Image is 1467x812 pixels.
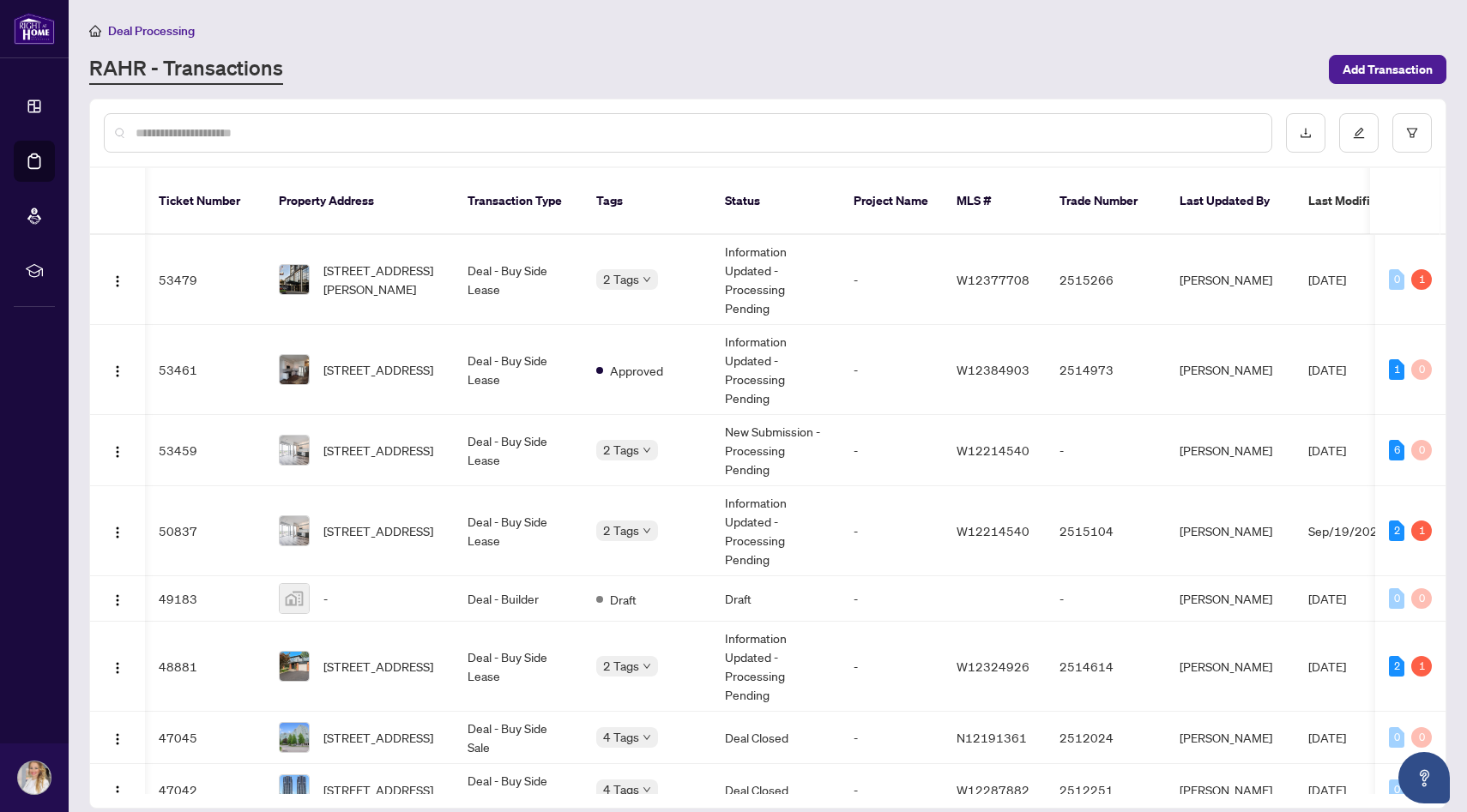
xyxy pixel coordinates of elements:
[145,712,265,764] td: 47045
[145,576,265,622] td: 49183
[1166,712,1295,764] td: [PERSON_NAME]
[104,356,131,383] button: Logo
[454,712,583,764] td: Deal - Buy Side Sale
[1166,415,1295,486] td: [PERSON_NAME]
[1411,588,1432,609] div: 0
[111,732,124,746] img: Logo
[1411,269,1432,290] div: 1
[1389,359,1404,380] div: 1
[840,712,943,764] td: -
[711,622,840,712] td: Information Updated - Processing Pending
[1046,622,1166,712] td: 2514614
[454,235,583,325] td: Deal - Buy Side Lease
[711,576,840,622] td: Draft
[840,622,943,712] td: -
[1308,191,1413,210] span: Last Modified Date
[1308,362,1346,377] span: [DATE]
[323,728,433,747] span: [STREET_ADDRESS]
[1046,486,1166,576] td: 2515104
[280,516,309,545] img: thumbnail-img
[603,779,639,799] span: 4 Tags
[1339,113,1379,153] button: edit
[1286,113,1325,153] button: download
[957,730,1027,745] span: N12191361
[1166,486,1295,576] td: [PERSON_NAME]
[454,622,583,712] td: Deal - Buy Side Lease
[108,23,195,39] span: Deal Processing
[280,775,309,804] img: thumbnail-img
[1166,622,1295,712] td: [PERSON_NAME]
[145,415,265,486] td: 53459
[957,362,1029,377] span: W12384903
[1411,727,1432,748] div: 0
[1046,325,1166,415] td: 2514973
[711,325,840,415] td: Information Updated - Processing Pending
[265,168,454,235] th: Property Address
[145,168,265,235] th: Ticket Number
[711,235,840,325] td: Information Updated - Processing Pending
[1308,591,1346,606] span: [DATE]
[111,526,124,539] img: Logo
[840,235,943,325] td: -
[104,653,131,680] button: Logo
[610,590,637,609] span: Draft
[280,584,309,613] img: thumbnail-img
[840,168,943,235] th: Project Name
[323,521,433,540] span: [STREET_ADDRESS]
[1166,235,1295,325] td: [PERSON_NAME]
[280,436,309,465] img: thumbnail-img
[711,168,840,235] th: Status
[104,517,131,544] button: Logo
[643,785,651,794] span: down
[711,712,840,764] td: Deal Closed
[111,445,124,459] img: Logo
[711,486,840,576] td: Information Updated - Processing Pending
[957,442,1029,458] span: W12214540
[1389,656,1404,677] div: 2
[1389,440,1404,460] div: 6
[1166,325,1295,415] td: [PERSON_NAME]
[1389,520,1404,541] div: 2
[603,440,639,460] span: 2 Tags
[1353,127,1365,139] span: edit
[111,274,124,288] img: Logo
[957,523,1029,538] span: W12214540
[603,269,639,289] span: 2 Tags
[643,662,651,671] span: down
[1389,269,1404,290] div: 0
[1046,415,1166,486] td: -
[145,486,265,576] td: 50837
[1389,727,1404,748] div: 0
[1398,752,1450,803] button: Open asap
[1166,168,1295,235] th: Last Updated By
[643,526,651,535] span: down
[280,652,309,681] img: thumbnail-img
[1308,523,1385,538] span: Sep/19/2025
[643,733,651,742] span: down
[454,325,583,415] td: Deal - Buy Side Lease
[1329,55,1446,84] button: Add Transaction
[1046,712,1166,764] td: 2512024
[1300,127,1312,139] span: download
[1308,782,1346,797] span: [DATE]
[14,13,55,45] img: logo
[454,168,583,235] th: Transaction Type
[603,727,639,747] span: 4 Tags
[1406,127,1418,139] span: filter
[104,585,131,612] button: Logo
[280,265,309,294] img: thumbnail-img
[111,593,124,607] img: Logo
[603,520,639,540] span: 2 Tags
[957,272,1029,287] span: W12377708
[145,622,265,712] td: 48881
[1308,730,1346,745] span: [DATE]
[957,782,1029,797] span: W12287882
[840,325,943,415] td: -
[643,446,651,454] span: down
[1295,168,1449,235] th: Last Modified Date
[1389,779,1404,800] div: 0
[1308,272,1346,287] span: [DATE]
[1411,520,1432,541] div: 1
[323,657,433,676] span: [STREET_ADDRESS]
[583,168,711,235] th: Tags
